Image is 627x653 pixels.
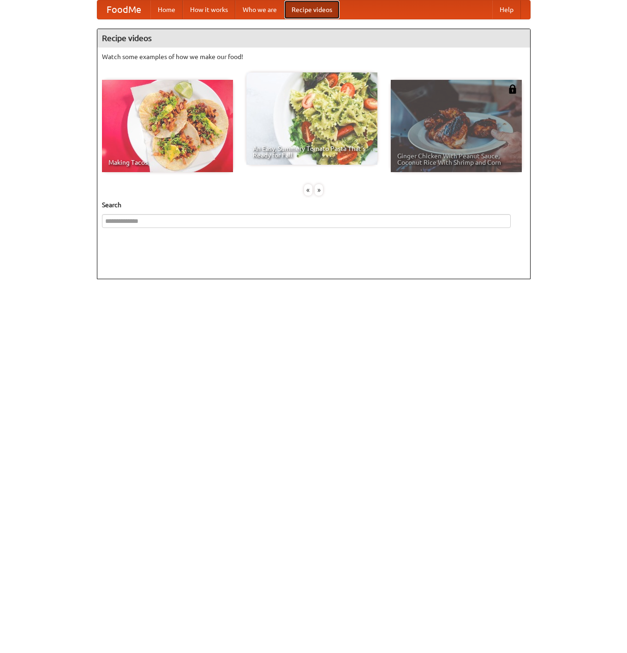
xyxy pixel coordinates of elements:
a: An Easy, Summery Tomato Pasta That's Ready for Fall [246,72,377,165]
a: How it works [183,0,235,19]
img: 483408.png [508,84,517,94]
h5: Search [102,200,525,210]
div: « [304,184,312,196]
a: Who we are [235,0,284,19]
a: Help [492,0,521,19]
span: Making Tacos [108,159,227,166]
a: Recipe videos [284,0,340,19]
a: FoodMe [97,0,150,19]
a: Making Tacos [102,80,233,172]
span: An Easy, Summery Tomato Pasta That's Ready for Fall [253,145,371,158]
div: » [315,184,323,196]
p: Watch some examples of how we make our food! [102,52,525,61]
h4: Recipe videos [97,29,530,48]
a: Home [150,0,183,19]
